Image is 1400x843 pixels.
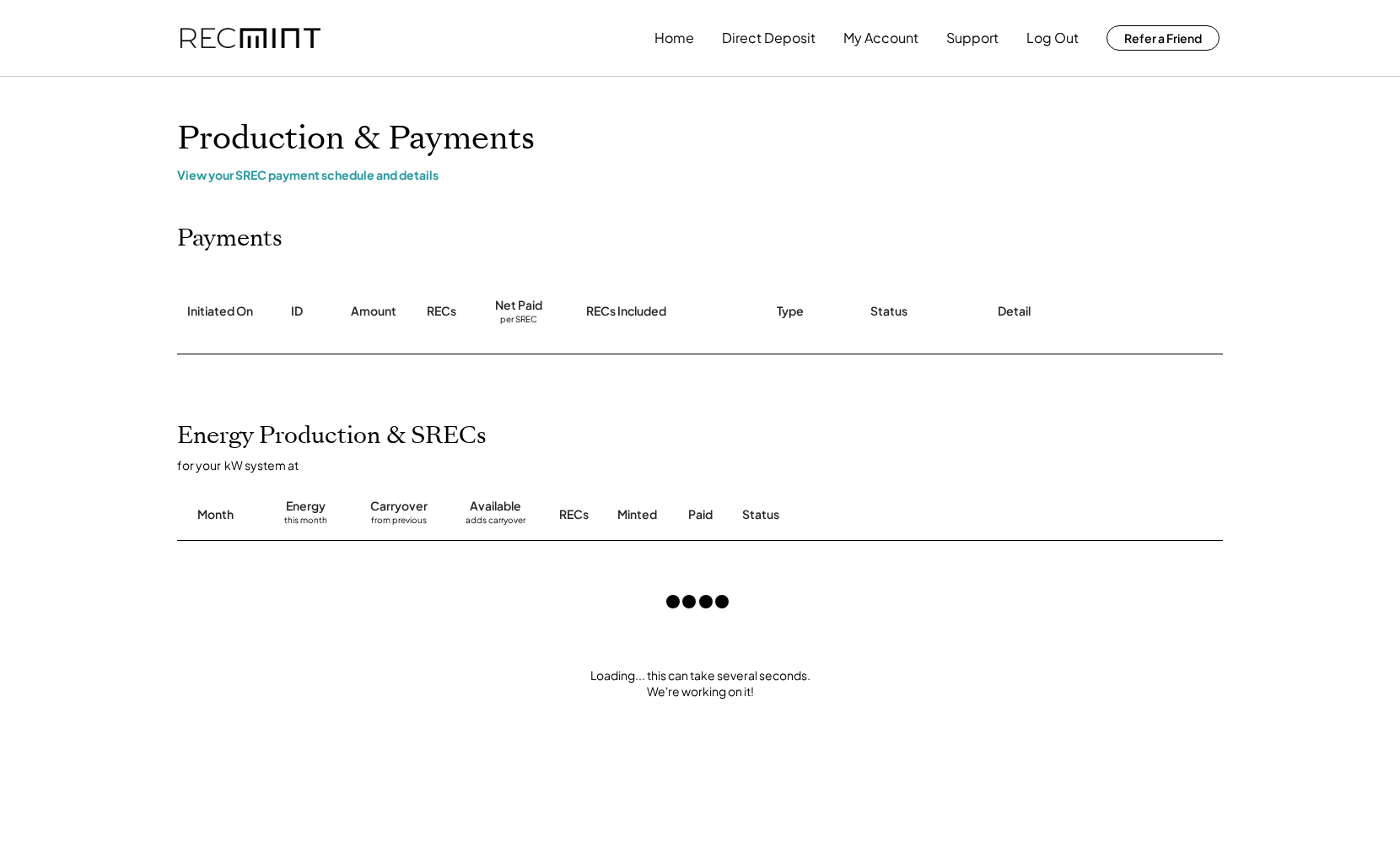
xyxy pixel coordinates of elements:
div: from previous [371,515,427,532]
img: recmint-logotype%403x.png [180,28,320,49]
div: Net Paid [495,297,542,314]
div: Amount [351,303,396,320]
div: Loading... this can take several seconds. We're working on it! [160,667,1240,700]
div: Status [870,303,907,320]
button: My Account [843,21,918,55]
div: this month [284,515,327,532]
div: Type [777,303,804,320]
div: adds carryover [466,515,525,532]
div: Energy [286,498,326,515]
div: Month [197,506,234,523]
div: Detail [998,303,1031,320]
div: Paid [688,506,713,523]
h2: Energy Production & SRECs [177,422,487,451]
button: Refer a Friend [1107,25,1220,51]
h2: Payments [177,224,283,253]
div: Status [742,506,1029,523]
div: RECs [427,303,456,320]
div: RECs Included [586,303,666,320]
div: Carryover [370,498,428,515]
div: Minted [617,506,657,523]
div: View your SREC payment schedule and details [177,167,1223,182]
button: Home [654,21,694,55]
button: Support [946,21,999,55]
h1: Production & Payments [177,119,1223,159]
button: Log Out [1026,21,1079,55]
div: RECs [559,506,589,523]
button: Direct Deposit [722,21,816,55]
div: for your kW system at [177,457,1240,473]
div: Initiated On [187,303,253,320]
div: Available [470,498,521,515]
div: per SREC [500,314,537,327]
div: ID [291,303,303,320]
